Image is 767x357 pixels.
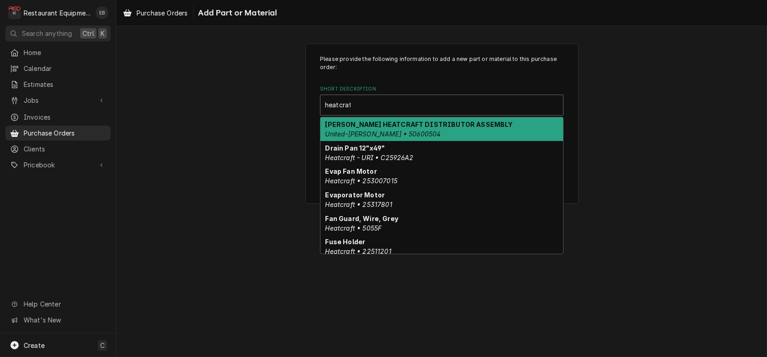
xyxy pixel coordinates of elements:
[325,177,397,185] em: Heatcraft • 253007015
[8,6,21,19] div: R
[325,191,385,199] strong: Evaporator Motor
[5,61,111,76] a: Calendar
[24,48,106,57] span: Home
[325,247,391,255] em: Heatcraft • 22511201
[5,93,111,108] a: Go to Jobs
[137,8,188,18] span: Purchase Orders
[325,144,385,152] strong: Drain Pan 12"x49"
[320,55,564,72] p: Please provide the following information to add a new part or material to this purchase order:
[325,154,414,161] em: Heatcraft - URI • C25926A2
[8,6,21,19] div: Restaurant Equipment Diagnostics's Avatar
[325,121,513,128] strong: [PERSON_NAME] HEATCRAFT DISTRIBUTOR ASSEMBLY
[325,201,392,208] em: Heatcraft • 25317801
[5,297,111,312] a: Go to Help Center
[24,160,92,170] span: Pricebook
[325,130,441,138] em: United-[PERSON_NAME] • 50600504
[325,215,398,222] strong: Fan Guard, Wire, Grey
[24,64,106,73] span: Calendar
[195,7,277,19] span: Add Part or Material
[82,29,94,38] span: Ctrl
[5,126,111,141] a: Purchase Orders
[101,29,105,38] span: K
[325,238,366,246] strong: Fuse Holder
[24,80,106,89] span: Estimates
[320,55,564,156] div: Line Item Create/Update Form
[24,299,105,309] span: Help Center
[5,312,111,327] a: Go to What's New
[305,44,579,204] div: Line Item Create/Update
[24,342,45,349] span: Create
[5,141,111,156] a: Clients
[24,315,105,325] span: What's New
[5,157,111,172] a: Go to Pricebook
[96,6,108,19] div: Emily Bird's Avatar
[5,25,111,41] button: Search anythingCtrlK
[320,85,564,93] label: Short Description
[320,85,564,115] div: Short Description
[24,8,91,18] div: Restaurant Equipment Diagnostics
[100,341,105,350] span: C
[24,112,106,122] span: Invoices
[325,224,382,232] em: Heatcraft • 5055F
[22,29,72,38] span: Search anything
[325,167,377,175] strong: Evap Fan Motor
[5,45,111,60] a: Home
[96,6,108,19] div: EB
[24,96,92,105] span: Jobs
[24,128,106,138] span: Purchase Orders
[119,5,191,20] a: Purchase Orders
[24,144,106,154] span: Clients
[5,77,111,92] a: Estimates
[5,110,111,125] a: Invoices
